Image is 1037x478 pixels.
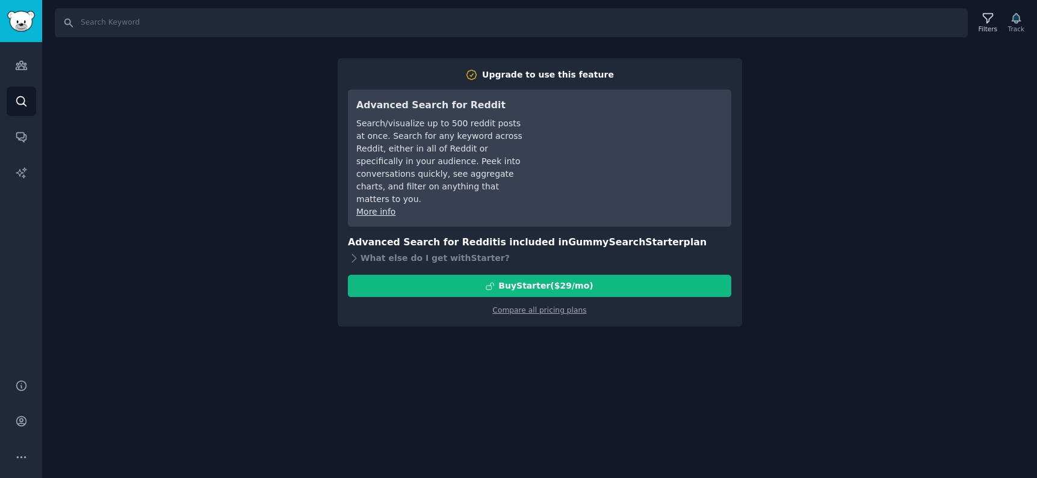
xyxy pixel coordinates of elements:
div: Buy Starter ($ 29 /mo ) [498,280,593,292]
div: What else do I get with Starter ? [348,250,731,266]
a: More info [356,207,395,216]
span: GummySearch Starter [568,236,683,248]
button: BuyStarter($29/mo) [348,275,731,297]
input: Search Keyword [55,8,968,37]
img: GummySearch logo [7,11,35,32]
a: Compare all pricing plans [492,306,586,314]
div: Filters [979,25,997,33]
h3: Advanced Search for Reddit is included in plan [348,235,731,250]
div: Search/visualize up to 500 reddit posts at once. Search for any keyword across Reddit, either in ... [356,117,525,206]
iframe: YouTube video player [542,98,723,188]
h3: Advanced Search for Reddit [356,98,525,113]
div: Upgrade to use this feature [482,69,614,81]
